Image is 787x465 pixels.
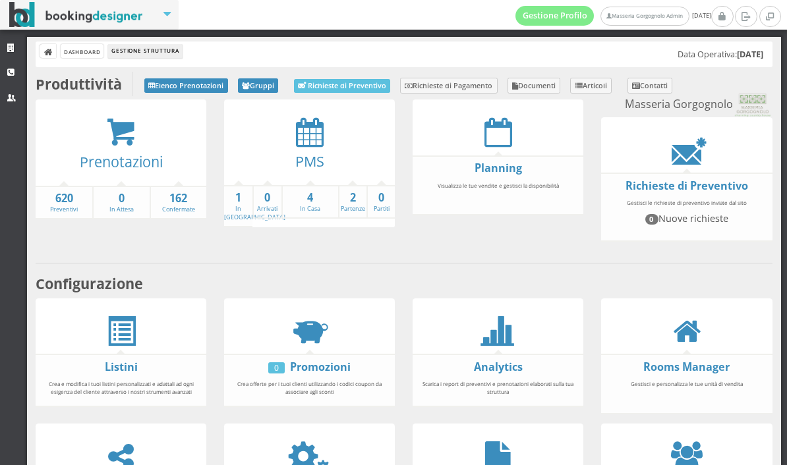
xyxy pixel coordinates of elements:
a: Richieste di Pagamento [400,78,498,94]
a: Masseria Gorgognolo Admin [600,7,689,26]
a: Gruppi [238,78,279,93]
strong: 4 [283,190,338,205]
a: 4In Casa [283,190,338,213]
a: Promozioni [290,360,351,374]
a: 620Preventivi [36,191,92,214]
a: Contatti [627,78,673,94]
a: Documenti [508,78,561,94]
img: 0603869b585f11eeb13b0a069e529790.png [733,94,772,117]
a: Listini [105,360,138,374]
div: Gestisci le richieste di preventivo inviate dal sito [601,193,772,236]
strong: 2 [339,190,366,205]
div: Crea offerte per i tuoi clienti utilizzando i codici coupon da associare agli sconti [224,374,395,401]
a: 2Partenze [339,190,366,213]
a: 0Arrivati [254,190,281,213]
strong: 0 [94,191,149,206]
strong: 1 [224,190,252,205]
a: Rooms Manager [643,360,730,374]
a: Prenotazioni [80,152,163,171]
span: [DATE] [515,6,711,26]
span: 0 [645,214,658,225]
a: Analytics [474,360,523,374]
a: PMS [295,151,324,171]
img: BookingDesigner.com [9,2,143,28]
li: Gestione Struttura [108,44,182,59]
h4: Nuove richieste [607,213,766,225]
div: Crea e modifica i tuoi listini personalizzati e adattali ad ogni esigenza del cliente attraverso ... [36,374,206,401]
div: Gestisci e personalizza le tue unità di vendita [601,374,772,409]
div: Scarica i report di preventivi e prenotazioni elaborati sulla tua struttura [413,374,583,401]
a: Richieste di Preventivo [294,79,390,93]
strong: 162 [151,191,206,206]
strong: 0 [254,190,281,205]
a: 0Partiti [368,190,395,213]
small: Masseria Gorgognolo [625,94,772,117]
div: 0 [268,362,285,373]
div: Visualizza le tue vendite e gestisci la disponibilità [413,176,583,211]
a: Richieste di Preventivo [626,178,748,193]
b: Configurazione [36,274,143,293]
strong: 620 [36,191,92,206]
a: Elenco Prenotazioni [144,78,228,93]
b: [DATE] [737,49,763,60]
b: Produttività [36,74,122,94]
a: Planning [475,161,522,175]
a: Articoli [570,78,612,94]
a: Dashboard [61,44,103,58]
strong: 0 [368,190,395,205]
a: 162Confermate [151,191,206,214]
a: 1In [GEOGRAPHIC_DATA] [224,190,285,221]
a: 0In Attesa [94,191,149,214]
a: Gestione Profilo [515,6,595,26]
h5: Data Operativa: [678,49,763,59]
